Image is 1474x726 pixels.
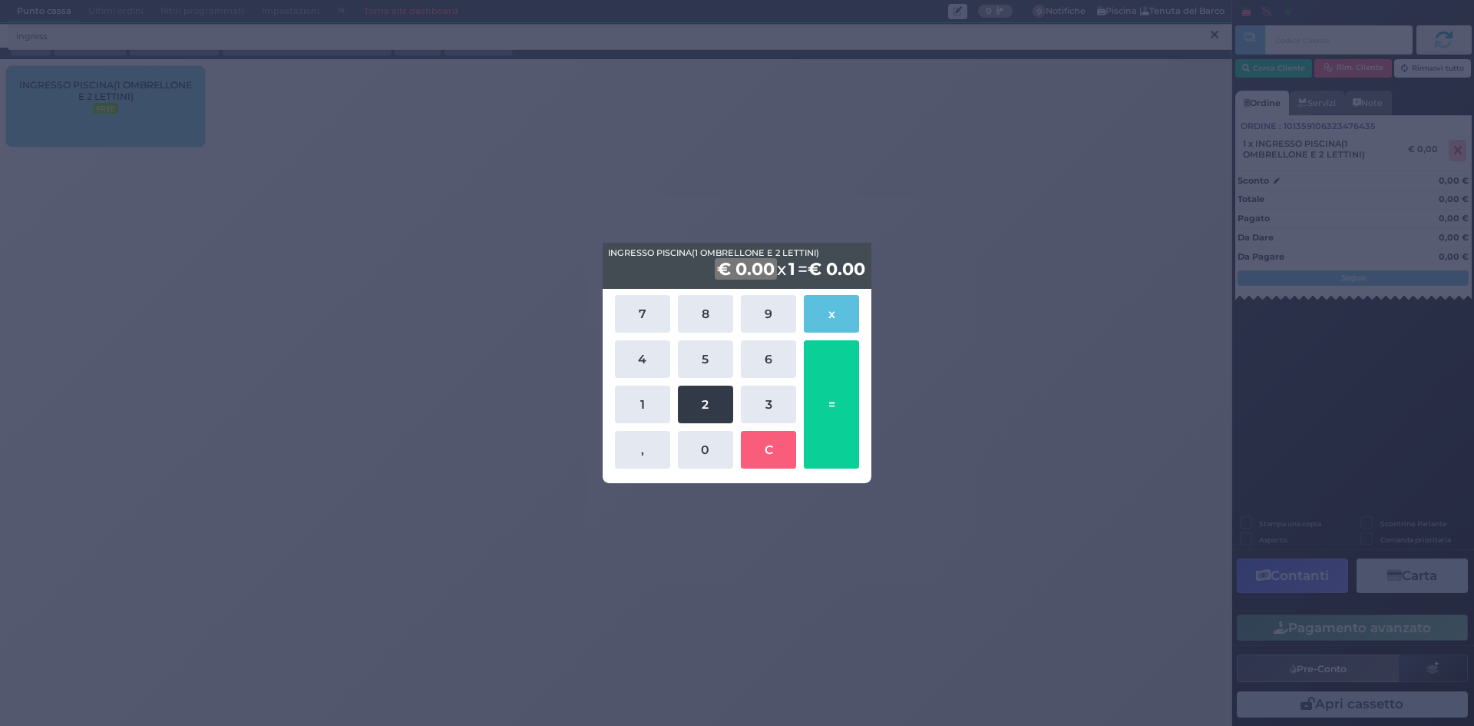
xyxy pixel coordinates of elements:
[741,340,796,378] button: 6
[603,243,871,289] div: x =
[608,247,819,260] span: INGRESSO PISCINA(1 OMBRELLONE E 2 LETTINI)
[804,340,859,469] button: =
[804,295,859,333] button: x
[808,258,865,280] b: € 0.00
[678,431,733,469] button: 0
[615,295,670,333] button: 7
[678,386,733,423] button: 2
[741,295,796,333] button: 9
[615,340,670,378] button: 4
[786,258,798,280] b: 1
[741,386,796,423] button: 3
[615,386,670,423] button: 1
[715,258,777,280] b: € 0.00
[615,431,670,469] button: ,
[678,340,733,378] button: 5
[678,295,733,333] button: 8
[741,431,796,469] button: C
